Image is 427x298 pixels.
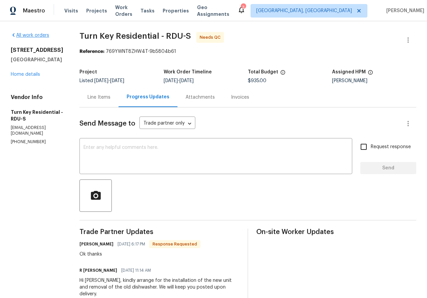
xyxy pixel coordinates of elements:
span: The hpm assigned to this work order. [368,70,373,78]
span: Needs QC [200,34,223,41]
a: All work orders [11,33,49,38]
h2: [STREET_ADDRESS] [11,47,63,54]
span: [PERSON_NAME] [384,7,424,14]
div: Ok thanks [79,251,200,258]
h5: Total Budget [248,70,278,74]
span: [DATE] [164,78,178,83]
h5: Project [79,70,97,74]
span: Send Message to [79,120,135,127]
div: 769YWNT8ZHW4T-9b5804b61 [79,48,416,55]
b: Reference: [79,49,104,54]
span: [DATE] 11:14 AM [121,267,151,274]
h5: Work Order Timeline [164,70,212,74]
div: Hi [PERSON_NAME], kindly arrange for the installation of the new unit and removal of the old dish... [79,277,239,297]
span: Geo Assignments [197,4,229,18]
span: Visits [64,7,78,14]
div: Attachments [186,94,215,101]
span: - [94,78,124,83]
h5: Turn Key Residential - RDU-S [11,109,63,122]
div: Line Items [88,94,110,101]
span: Request response [371,143,411,151]
span: [GEOGRAPHIC_DATA], [GEOGRAPHIC_DATA] [256,7,352,14]
p: [EMAIL_ADDRESS][DOMAIN_NAME] [11,125,63,136]
span: Work Orders [115,4,132,18]
span: The total cost of line items that have been proposed by Opendoor. This sum includes line items th... [280,70,286,78]
span: On-site Worker Updates [256,229,416,235]
h4: Vendor Info [11,94,63,101]
span: Maestro [23,7,45,14]
span: Response Requested [150,241,200,247]
span: $935.00 [248,78,266,83]
span: Turn Key Residential - RDU-S [79,32,191,40]
div: Progress Updates [127,94,169,100]
span: [DATE] 6:17 PM [118,241,145,247]
a: Home details [11,72,40,77]
span: [DATE] [179,78,194,83]
span: Properties [163,7,189,14]
div: [PERSON_NAME] [332,78,416,83]
h5: [GEOGRAPHIC_DATA] [11,56,63,63]
h5: Assigned HPM [332,70,366,74]
div: Trade partner only [139,118,195,129]
span: Trade Partner Updates [79,229,239,235]
span: Tasks [140,8,155,13]
p: [PHONE_NUMBER] [11,139,63,145]
span: [DATE] [94,78,108,83]
h6: [PERSON_NAME] [79,241,113,247]
span: [DATE] [110,78,124,83]
h6: R [PERSON_NAME] [79,267,117,274]
span: Listed [79,78,124,83]
div: Invoices [231,94,249,101]
span: Projects [86,7,107,14]
span: - [164,78,194,83]
div: 3 [241,4,245,11]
